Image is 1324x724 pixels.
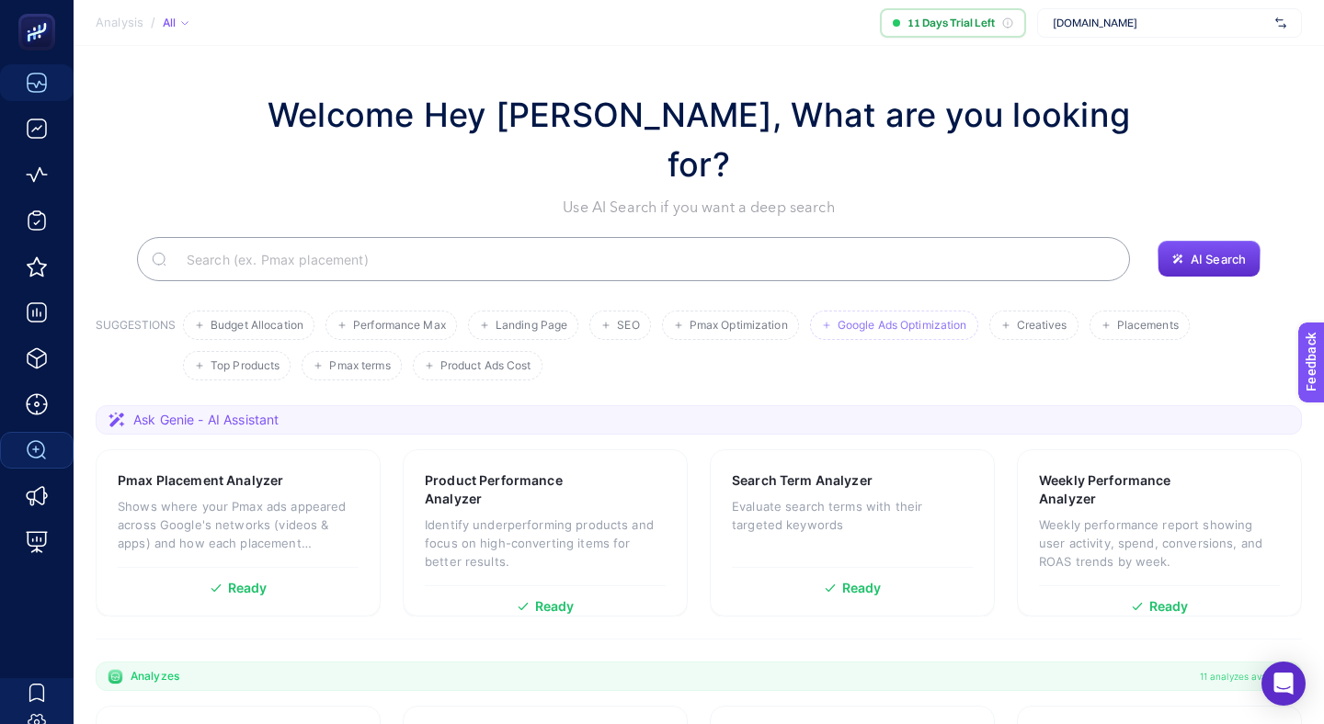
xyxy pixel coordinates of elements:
p: Weekly performance report showing user activity, spend, conversions, and ROAS trends by week. [1039,515,1280,571]
span: Ready [535,600,575,613]
a: Weekly Performance AnalyzerWeekly performance report showing user activity, spend, conversions, a... [1017,449,1302,617]
span: Landing Page [496,319,567,333]
h3: Search Term Analyzer [732,471,873,490]
span: Analysis [96,16,143,30]
span: Ready [842,582,882,594]
span: SEO [617,319,639,333]
img: svg%3e [1275,14,1286,32]
p: Identify underperforming products and focus on high-converting items for better results. [425,515,666,571]
span: Pmax terms [329,359,390,373]
p: Shows where your Pmax ads appeared across Google's networks (videos & apps) and how each placemen... [118,497,359,552]
span: Google Ads Optimization [838,319,967,333]
span: Product Ads Cost [440,359,531,373]
div: Open Intercom Messenger [1261,662,1306,706]
span: Pmax Optimization [690,319,788,333]
a: Pmax Placement AnalyzerShows where your Pmax ads appeared across Google's networks (videos & apps... [96,449,381,617]
button: AI Search [1158,241,1261,277]
a: Search Term AnalyzerEvaluate search terms with their targeted keywordsReady [710,449,995,617]
span: Feedback [11,6,70,20]
h3: Weekly Performance Analyzer [1039,471,1222,508]
span: / [151,15,155,29]
span: Ask Genie - AI Assistant [133,411,279,429]
span: Creatives [1017,319,1067,333]
span: Ready [1149,600,1189,613]
h3: SUGGESTIONS [96,318,176,380]
span: Top Products [211,359,280,373]
span: Placements [1117,319,1179,333]
span: AI Search [1191,252,1246,266]
h3: Product Performance Analyzer [425,471,608,508]
div: All [163,16,188,30]
h3: Pmax Placement Analyzer [118,471,283,490]
span: 11 analyzes available [1200,669,1290,684]
span: Ready [228,582,268,594]
a: Product Performance AnalyzerIdentify underperforming products and focus on high-converting items ... [403,449,688,617]
span: Performance Max [353,319,446,333]
p: Use AI Search if you want a deep search [248,197,1149,219]
h1: Welcome Hey [PERSON_NAME], What are you looking for? [248,90,1149,189]
span: [DOMAIN_NAME] [1053,16,1268,30]
input: Search [172,233,1115,285]
span: Budget Allocation [211,319,303,333]
span: 11 Days Trial Left [907,16,995,30]
p: Evaluate search terms with their targeted keywords [732,497,973,534]
span: Analyzes [131,669,179,684]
